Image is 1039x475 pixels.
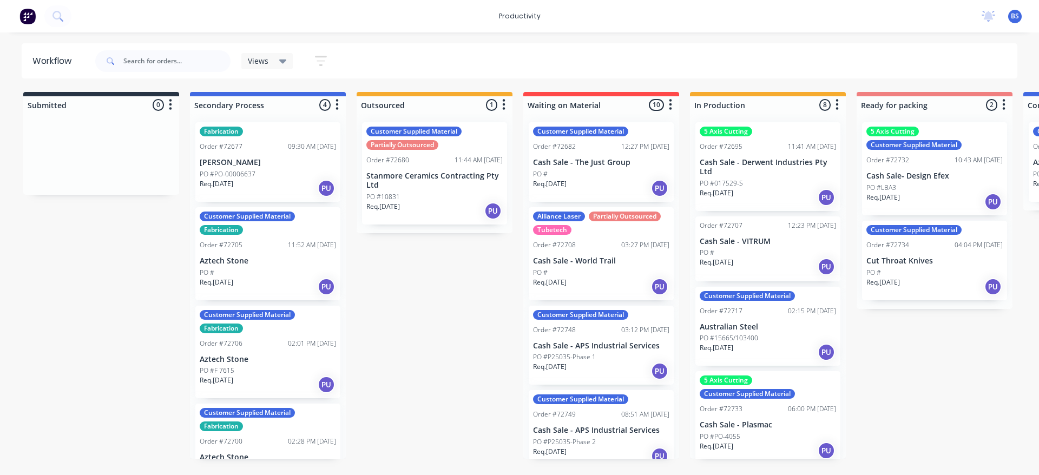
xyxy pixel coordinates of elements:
[366,202,400,212] p: Req. [DATE]
[818,258,835,275] div: PU
[700,179,743,188] p: PO #017529-S
[866,183,896,193] p: PO #LBA3
[200,324,243,333] div: Fabrication
[200,355,336,364] p: Aztech Stone
[695,122,840,211] div: 5 Axis CuttingOrder #7269511:41 AM [DATE]Cash Sale - Derwent Industries Pty LtdPO #017529-SReq.[D...
[788,306,836,316] div: 02:15 PM [DATE]
[533,447,567,457] p: Req. [DATE]
[533,410,576,419] div: Order #72749
[700,142,742,151] div: Order #72695
[533,169,548,179] p: PO #
[700,389,795,399] div: Customer Supplied Material
[494,8,546,24] div: productivity
[700,375,752,385] div: 5 Axis Cutting
[288,142,336,151] div: 09:30 AM [DATE]
[366,171,503,190] p: Stanmore Ceramics Contracting Pty Ltd
[788,404,836,414] div: 06:00 PM [DATE]
[700,248,714,258] p: PO #
[866,225,962,235] div: Customer Supplied Material
[200,169,255,179] p: PO #PO-00006637
[651,447,668,465] div: PU
[621,410,669,419] div: 08:51 AM [DATE]
[866,256,1003,266] p: Cut Throat Knives
[621,142,669,151] div: 12:27 PM [DATE]
[955,155,1003,165] div: 10:43 AM [DATE]
[862,122,1007,215] div: 5 Axis CuttingCustomer Supplied MaterialOrder #7273210:43 AM [DATE]Cash Sale- Design EfexPO #LBA3...
[529,390,674,470] div: Customer Supplied MaterialOrder #7274908:51 AM [DATE]Cash Sale - APS Industrial ServicesPO #P2503...
[700,237,836,246] p: Cash Sale - VITRUM
[533,142,576,151] div: Order #72682
[529,207,674,300] div: Alliance LaserPartially OutsourcedTubetechOrder #7270803:27 PM [DATE]Cash Sale - World TrailPO #R...
[651,362,668,380] div: PU
[984,278,1002,295] div: PU
[866,193,900,202] p: Req. [DATE]
[651,278,668,295] div: PU
[248,55,268,67] span: Views
[700,404,742,414] div: Order #72733
[533,179,567,189] p: Req. [DATE]
[200,179,233,189] p: Req. [DATE]
[700,306,742,316] div: Order #72717
[533,225,571,235] div: Tubetech
[700,158,836,176] p: Cash Sale - Derwent Industries Pty Ltd
[529,122,674,202] div: Customer Supplied MaterialOrder #7268212:27 PM [DATE]Cash Sale - The Just GroupPO #Req.[DATE]PU
[788,221,836,230] div: 12:23 PM [DATE]
[621,240,669,250] div: 03:27 PM [DATE]
[366,155,409,165] div: Order #72680
[318,278,335,295] div: PU
[955,240,1003,250] div: 04:04 PM [DATE]
[19,8,36,24] img: Factory
[866,171,1003,181] p: Cash Sale- Design Efex
[700,432,740,441] p: PO #PO-4055
[288,240,336,250] div: 11:52 AM [DATE]
[788,142,836,151] div: 11:41 AM [DATE]
[455,155,503,165] div: 11:44 AM [DATE]
[866,268,881,278] p: PO #
[695,371,840,464] div: 5 Axis CuttingCustomer Supplied MaterialOrder #7273306:00 PM [DATE]Cash Sale - PlasmacPO #PO-4055...
[700,188,733,198] p: Req. [DATE]
[529,306,674,385] div: Customer Supplied MaterialOrder #7274803:12 PM [DATE]Cash Sale - APS Industrial ServicesPO #P2503...
[200,278,233,287] p: Req. [DATE]
[700,441,733,451] p: Req. [DATE]
[200,240,242,250] div: Order #72705
[533,256,669,266] p: Cash Sale - World Trail
[533,426,669,435] p: Cash Sale - APS Industrial Services
[195,207,340,300] div: Customer Supplied MaterialFabricationOrder #7270511:52 AM [DATE]Aztech StonePO #Req.[DATE]PU
[200,225,243,235] div: Fabrication
[366,192,400,202] p: PO #10831
[200,310,295,320] div: Customer Supplied Material
[533,310,628,320] div: Customer Supplied Material
[695,216,840,281] div: Order #7270712:23 PM [DATE]Cash Sale - VITRUMPO #Req.[DATE]PU
[533,278,567,287] p: Req. [DATE]
[533,362,567,372] p: Req. [DATE]
[700,127,752,136] div: 5 Axis Cutting
[700,343,733,353] p: Req. [DATE]
[195,122,340,202] div: FabricationOrder #7267709:30 AM [DATE][PERSON_NAME]PO #PO-00006637Req.[DATE]PU
[700,258,733,267] p: Req. [DATE]
[366,127,462,136] div: Customer Supplied Material
[200,453,336,462] p: Aztech Stone
[533,341,669,351] p: Cash Sale - APS Industrial Services
[200,127,243,136] div: Fabrication
[621,325,669,335] div: 03:12 PM [DATE]
[818,344,835,361] div: PU
[200,142,242,151] div: Order #72677
[866,155,909,165] div: Order #72732
[200,268,214,278] p: PO #
[533,352,596,362] p: PO #P25035-Phase 1
[984,193,1002,210] div: PU
[32,55,77,68] div: Workflow
[533,394,628,404] div: Customer Supplied Material
[288,437,336,446] div: 02:28 PM [DATE]
[200,366,234,375] p: PO #F 7615
[700,322,836,332] p: Australian Steel
[533,268,548,278] p: PO #
[866,240,909,250] div: Order #72734
[533,127,628,136] div: Customer Supplied Material
[195,306,340,399] div: Customer Supplied MaterialFabricationOrder #7270602:01 PM [DATE]Aztech StonePO #F 7615Req.[DATE]PU
[818,442,835,459] div: PU
[366,140,438,150] div: Partially Outsourced
[651,180,668,197] div: PU
[533,325,576,335] div: Order #72748
[200,437,242,446] div: Order #72700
